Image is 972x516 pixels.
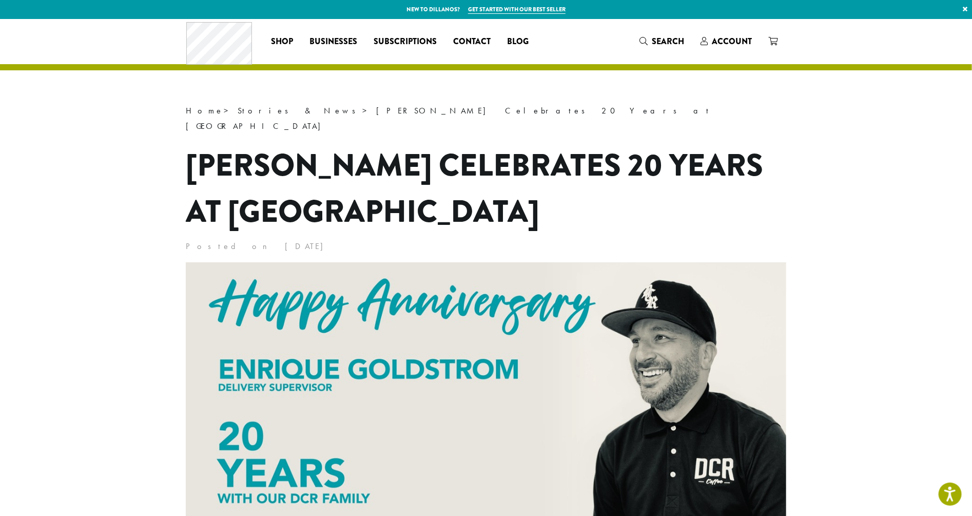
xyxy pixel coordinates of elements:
span: > > [186,105,712,131]
h1: [PERSON_NAME] Celebrates 20 Years at [GEOGRAPHIC_DATA] [186,142,786,235]
a: Search [631,33,692,50]
span: [PERSON_NAME] Celebrates 20 Years at [GEOGRAPHIC_DATA] [186,105,712,131]
span: Shop [271,35,293,48]
p: Posted on [DATE] [186,239,786,254]
span: Subscriptions [374,35,437,48]
span: Account [712,35,752,47]
a: Shop [263,33,301,50]
a: Get started with our best seller [468,5,566,14]
span: Businesses [309,35,357,48]
span: Contact [453,35,491,48]
a: Home [186,105,224,116]
a: Stories & News [238,105,362,116]
span: Search [652,35,684,47]
span: Blog [507,35,529,48]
